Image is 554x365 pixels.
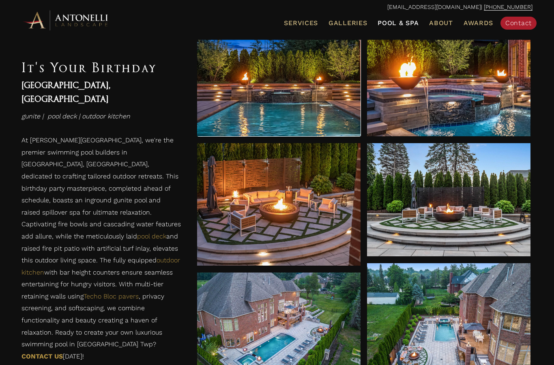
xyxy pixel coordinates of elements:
span: Contact [505,19,532,27]
span: Awards [464,19,493,27]
h1: It's Your Birthday [21,56,181,79]
a: [EMAIL_ADDRESS][DOMAIN_NAME] [387,4,481,10]
h4: [GEOGRAPHIC_DATA], [GEOGRAPHIC_DATA] [21,79,181,106]
a: Awards [460,18,496,28]
a: Pool & Spa [374,18,422,28]
img: Antonelli Horizontal Logo [21,9,111,31]
span: Galleries [329,19,367,27]
span: About [429,20,453,26]
a: Services [281,18,321,28]
span: Services [284,20,318,26]
a: About [426,18,456,28]
p: | [21,2,533,13]
a: CONTACT US [21,352,63,360]
a: Contact [500,17,537,30]
a: pool deck [137,232,166,240]
em: gunite | pool deck | outdoor kitchen [21,112,130,120]
a: Galleries [325,18,370,28]
a: Techo Bloc pavers [84,292,139,300]
span: Pool & Spa [378,19,419,27]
